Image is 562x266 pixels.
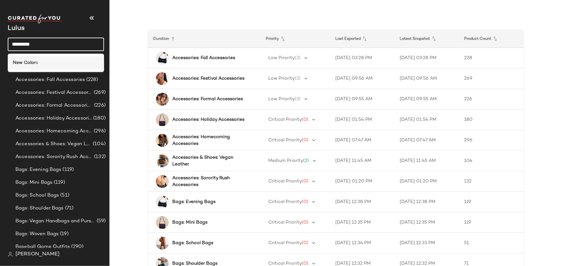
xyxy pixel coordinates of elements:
td: 119 [459,192,523,212]
span: Critical Priority [269,117,302,122]
td: 226 [459,89,523,110]
span: Bags: Woven Bags [15,230,59,238]
span: Critical Priority [269,138,302,143]
span: (51) [59,192,69,199]
span: Critical Priority [269,261,302,266]
span: (2) [303,158,309,163]
b: Bags: Evening Bags [173,199,216,205]
span: Accessories: Holiday Accessories [15,115,92,122]
span: Bags: Shoulder Bags [15,205,64,212]
span: Accessories: Sorority Rush Accessories [15,153,93,161]
td: [DATE] 09:56 AM [330,68,395,89]
span: (228) [85,76,98,84]
b: Accessories: Holiday Accessories [173,116,245,123]
span: Baseball Game Outfits [15,243,70,251]
span: (132) [93,153,106,161]
img: 2724691_01_OM_2025-09-24.jpg [156,52,169,65]
td: 180 [459,110,523,130]
span: (119) [62,166,74,173]
td: 296 [459,130,523,151]
td: [DATE] 03:28 PM [395,48,459,68]
td: [DATE] 12:38 PM [330,192,395,212]
span: (290) [70,243,84,251]
img: cfy_white_logo.C9jOOHJF.svg [8,14,62,23]
td: [DATE] 01:20 PM [395,171,459,192]
b: Accessories: Formal Accessories [173,96,243,102]
span: Bags: School Bags [15,192,59,199]
span: Accessories: Fall Accessories [15,76,85,84]
span: Accessories & Shoes: Vegan Leather [15,140,91,148]
span: Low Priority [269,97,295,102]
td: 269 [459,68,523,89]
span: (226) [93,102,106,109]
img: 2682691_01_OM_2025-09-24.jpg [156,155,169,167]
span: (3) [295,56,301,60]
img: 2720031_01_OM_2025-08-05.jpg [156,72,169,85]
span: (0) [302,220,309,225]
th: Product Count [459,30,523,48]
span: [PERSON_NAME] [15,251,60,258]
span: Critical Priority [269,199,302,204]
td: 104 [459,151,523,171]
b: Accessories: Sorority Rush Accessories [173,175,249,188]
span: (59) [95,217,106,225]
span: (3) [295,97,301,102]
span: (0) [302,179,309,184]
td: 228 [459,48,523,68]
span: Low Priority [269,76,295,81]
span: (104) [91,140,106,148]
span: (0) [302,199,309,204]
td: [DATE] 12:33 PM [395,233,459,253]
td: 132 [459,171,523,192]
td: [DATE] 12:35 PM [395,212,459,233]
span: Accessories: Homecoming Accessories [15,128,92,135]
td: [DATE] 03:28 PM [330,48,395,68]
span: Critical Priority [269,241,302,245]
img: 2724691_01_OM_2025-09-24.jpg [156,196,169,208]
span: (180) [92,115,106,122]
td: [DATE] 12:34 PM [330,233,395,253]
td: [DATE] 01:54 PM [330,110,395,130]
td: [DATE] 01:54 PM [395,110,459,130]
span: Low Priority [269,56,295,60]
span: (0) [302,138,309,143]
span: (19) [59,230,69,238]
img: 2753111_01_OM_2025-08-25.jpg [156,237,169,250]
span: s [36,59,38,66]
span: Bags: Mini Bags [15,179,52,186]
span: Bags: Vegan Handbags and Purses [15,217,95,225]
img: 2735831_03_OM_2025-07-21.jpg [156,93,169,106]
img: svg%3e [8,252,13,257]
td: [DATE] 01:20 PM [330,171,395,192]
td: [DATE] 07:47 AM [330,130,395,151]
b: Accessories & Shoes: Vegan Leather [173,154,249,168]
span: (0) [302,117,309,122]
b: Accessories: Festival Accessories [173,75,245,82]
b: Accessories: Homecoming Accessories [173,134,249,147]
th: Curation [148,30,261,48]
span: (119) [52,179,65,186]
b: Bags: Mini Bags [173,219,208,226]
td: [DATE] 11:45 AM [330,151,395,171]
td: [DATE] 11:45 AM [395,151,459,171]
td: [DATE] 09:56 AM [395,68,459,89]
span: Current Company Name [8,25,24,32]
span: (296) [92,128,106,135]
b: Bags: School Bags [173,240,214,246]
td: 51 [459,233,523,253]
td: 119 [459,212,523,233]
th: Last Exported [330,30,395,48]
span: Accessories: Festival Accessories [15,89,92,96]
td: [DATE] 09:55 AM [330,89,395,110]
span: Critical Priority [269,179,302,184]
img: 2722651_02_front_2025-09-24.jpg [156,113,169,126]
th: Latest Snapshot [395,30,459,48]
img: 2753971_01_OM_2025-10-06.jpg [156,175,169,188]
span: Bags: Evening Bags [15,166,62,173]
td: [DATE] 12:38 PM [395,192,459,212]
span: (0) [302,241,309,245]
span: (3) [295,76,301,81]
b: Accessories: Fall Accessories [173,55,235,61]
span: Medium Priority [269,158,303,163]
span: Accessories: Formal Accessories [15,102,93,109]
